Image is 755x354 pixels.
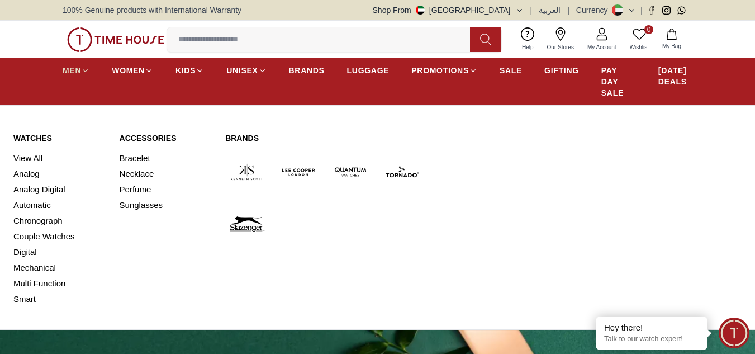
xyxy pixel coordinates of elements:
span: [DATE] DEALS [658,65,692,87]
span: WOMEN [112,65,145,76]
img: Lee Cooper [277,150,320,193]
img: Tornado [381,150,424,193]
div: Currency [576,4,612,16]
button: العربية [539,4,561,16]
a: Brands [225,133,424,144]
img: Kenneth Scott [225,150,268,193]
a: Analog Digital [13,182,106,197]
a: Facebook [647,6,656,15]
span: 0 [644,25,653,34]
a: BRANDS [289,60,325,81]
span: My Account [583,43,621,51]
a: 0Wishlist [623,25,656,54]
a: View All [13,150,106,166]
a: Analog [13,166,106,182]
span: Our Stores [543,43,578,51]
a: Automatic [13,197,106,213]
a: Couple Watches [13,229,106,244]
a: GIFTING [544,60,579,81]
a: Multi Function [13,276,106,291]
button: Shop From[GEOGRAPHIC_DATA] [373,4,524,16]
a: Sunglasses [120,197,212,213]
a: Perfume [120,182,212,197]
span: | [640,4,643,16]
a: Watches [13,133,106,144]
a: LUGGAGE [347,60,390,81]
span: | [530,4,533,16]
span: Wishlist [625,43,653,51]
div: Hey there! [604,322,699,333]
span: 100% Genuine products with International Warranty [63,4,241,16]
span: UNISEX [226,65,258,76]
a: MEN [63,60,89,81]
img: ... [67,27,164,52]
a: Chronograph [13,213,106,229]
a: [DATE] DEALS [658,60,692,92]
span: GIFTING [544,65,579,76]
a: UNISEX [226,60,266,81]
span: | [567,4,569,16]
a: Digital [13,244,106,260]
div: Chat Widget [719,318,749,348]
span: LUGGAGE [347,65,390,76]
span: SALE [500,65,522,76]
span: Help [517,43,538,51]
button: My Bag [656,26,688,53]
a: Accessories [120,133,212,144]
a: Instagram [662,6,671,15]
a: Necklace [120,166,212,182]
a: Bracelet [120,150,212,166]
span: PAY DAY SALE [601,65,636,98]
span: MEN [63,65,81,76]
a: SALE [500,60,522,81]
a: KIDS [175,60,204,81]
img: Slazenger [225,202,268,246]
a: PROMOTIONS [411,60,477,81]
a: WOMEN [112,60,153,81]
p: Talk to our watch expert! [604,334,699,344]
span: BRANDS [289,65,325,76]
span: KIDS [175,65,196,76]
span: PROMOTIONS [411,65,469,76]
a: Smart [13,291,106,307]
img: Quantum [329,150,372,193]
span: My Bag [658,42,686,50]
a: Whatsapp [677,6,686,15]
a: Help [515,25,540,54]
img: United Arab Emirates [416,6,425,15]
a: Our Stores [540,25,581,54]
a: PAY DAY SALE [601,60,636,103]
a: Mechanical [13,260,106,276]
